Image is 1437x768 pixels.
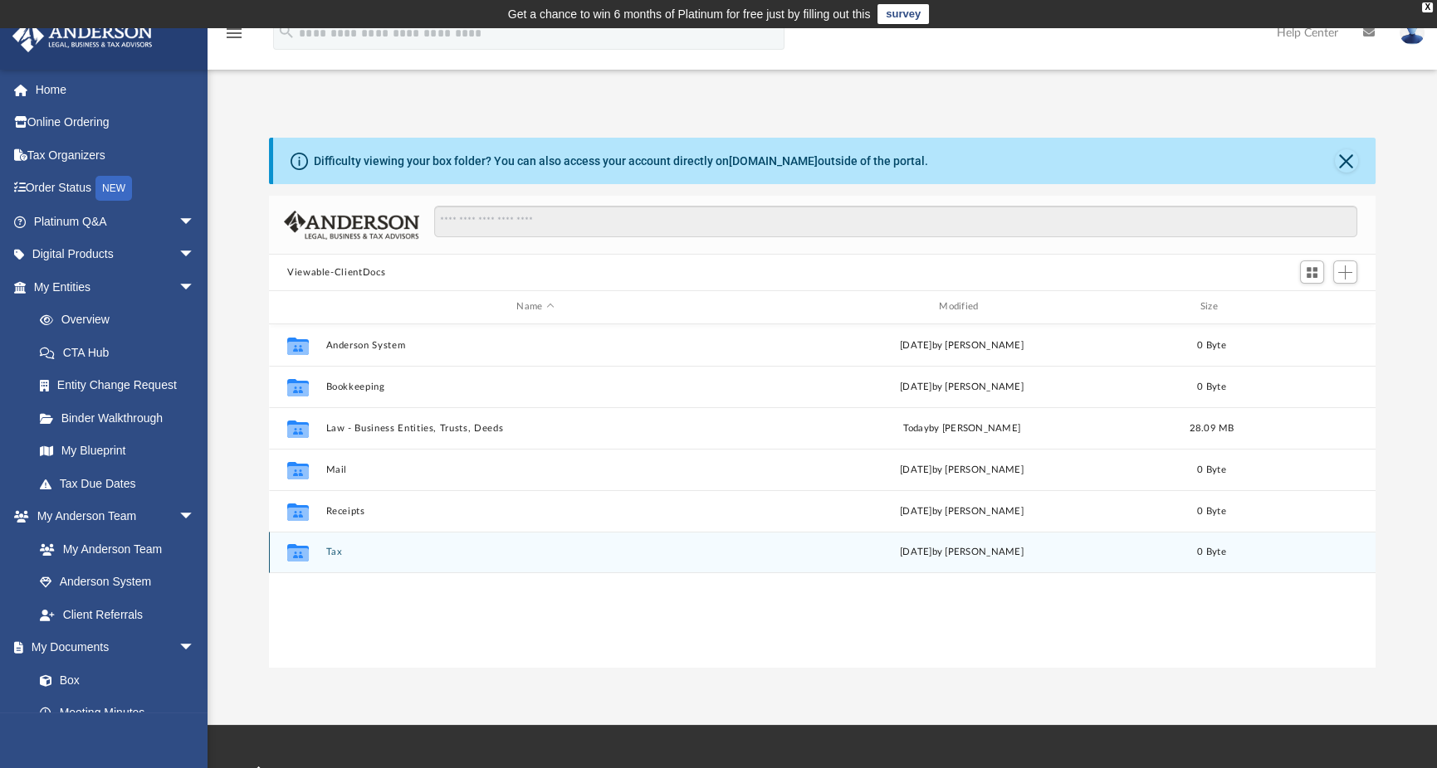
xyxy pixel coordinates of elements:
a: CTA Hub [23,336,220,369]
button: Tax [326,547,745,557]
div: id [1252,299,1368,314]
a: Home [12,73,220,106]
div: close [1422,2,1433,12]
a: My Blueprint [23,435,212,468]
span: today [903,423,929,432]
div: [DATE] by [PERSON_NAME] [752,338,1171,352]
button: Add [1333,260,1358,284]
div: NEW [95,176,132,201]
div: Difficulty viewing your box folder? You can also access your account directly on outside of the p... [314,153,928,170]
span: 0 Byte [1197,506,1226,515]
a: My Entitiesarrow_drop_down [12,270,220,304]
div: Get a chance to win 6 months of Platinum for free just by filling out this [508,4,871,24]
i: search [277,22,296,41]
button: Viewable-ClientDocs [287,265,385,280]
div: [DATE] by [PERSON_NAME] [752,545,1171,560]
div: Name [325,299,745,314]
div: [DATE] by [PERSON_NAME] [752,462,1171,477]
button: Switch to Grid View [1300,260,1325,284]
a: My Anderson Team [23,532,203,566]
span: arrow_drop_down [178,205,212,239]
input: Search files and folders [434,206,1357,237]
button: Bookkeeping [326,382,745,392]
button: Receipts [326,506,745,517]
span: arrow_drop_down [178,631,212,665]
a: My Documentsarrow_drop_down [12,631,212,664]
a: Box [23,663,203,697]
a: survey [877,4,929,24]
a: My Anderson Teamarrow_drop_down [12,500,212,533]
img: Anderson Advisors Platinum Portal [7,20,158,52]
span: arrow_drop_down [178,270,212,304]
button: Mail [326,464,745,475]
a: Binder Walkthrough [23,401,220,435]
a: Meeting Minutes [23,697,212,730]
span: 28.09 MB [1189,423,1234,432]
button: Law - Business Entities, Trusts, Deeds [326,423,745,434]
button: Close [1335,149,1358,173]
a: [DOMAIN_NAME] [729,154,818,168]
a: Anderson System [23,566,212,599]
span: arrow_drop_down [178,500,212,534]
span: 0 Byte [1197,464,1226,474]
div: grid [269,324,1376,668]
div: [DATE] by [PERSON_NAME] [752,379,1171,394]
a: Entity Change Request [23,369,220,402]
div: by [PERSON_NAME] [752,420,1171,435]
a: Order StatusNEW [12,172,220,206]
div: [DATE] by [PERSON_NAME] [752,503,1171,518]
a: Digital Productsarrow_drop_down [12,238,220,271]
span: 0 Byte [1197,340,1226,349]
i: menu [224,23,244,43]
a: Tax Organizers [12,139,220,172]
a: Online Ordering [12,106,220,139]
div: id [276,299,318,314]
span: arrow_drop_down [178,238,212,272]
div: Size [1179,299,1245,314]
div: Modified [752,299,1171,314]
a: Client Referrals [23,598,212,631]
a: menu [224,32,244,43]
button: Anderson System [326,340,745,351]
img: User Pic [1400,21,1425,45]
a: Platinum Q&Aarrow_drop_down [12,205,220,238]
span: 0 Byte [1197,382,1226,391]
span: 0 Byte [1197,547,1226,557]
a: Overview [23,304,220,337]
a: Tax Due Dates [23,467,220,500]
